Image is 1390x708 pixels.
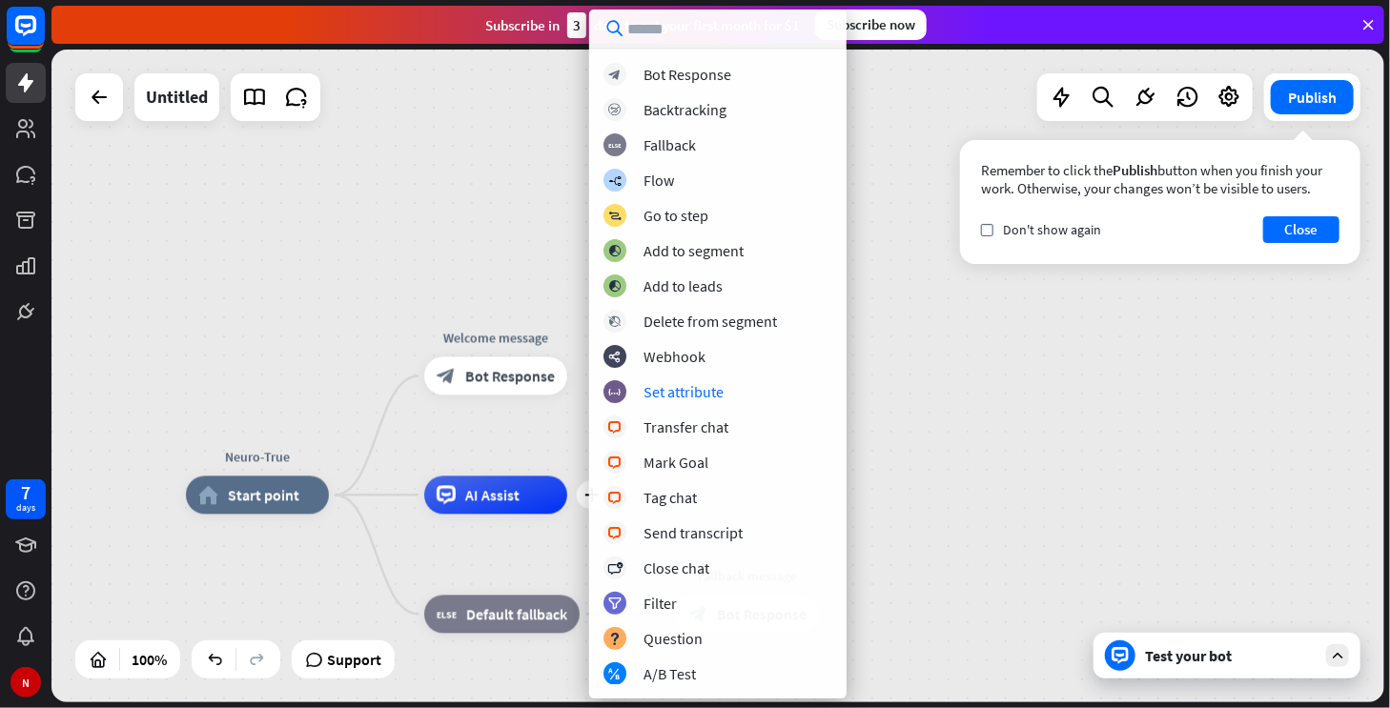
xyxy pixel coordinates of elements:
[567,12,586,38] div: 3
[644,241,744,260] div: Add to segment
[172,448,343,467] div: Neuro-True
[1113,161,1157,179] span: Publish
[10,667,41,698] div: N
[228,486,299,505] span: Start point
[1263,216,1339,243] button: Close
[485,12,800,38] div: Subscribe in days to get your first month for $1
[1003,221,1101,238] span: Don't show again
[126,644,173,675] div: 100%
[608,597,622,610] i: filter
[465,486,520,505] span: AI Assist
[16,501,35,515] div: days
[609,386,622,398] i: block_set_attribute
[327,644,381,675] span: Support
[608,174,622,187] i: builder_tree
[608,245,622,257] i: block_add_to_segment
[146,73,208,121] div: Untitled
[608,421,623,434] i: block_livechat
[644,382,724,401] div: Set attribute
[1271,80,1354,114] button: Publish
[609,139,622,152] i: block_fallback
[609,69,622,81] i: block_bot_response
[644,664,696,683] div: A/B Test
[644,65,731,84] div: Bot Response
[437,367,456,386] i: block_bot_response
[644,100,726,119] div: Backtracking
[644,206,708,225] div: Go to step
[1145,646,1317,665] div: Test your bot
[644,594,677,613] div: Filter
[644,276,723,295] div: Add to leads
[21,484,31,501] div: 7
[608,456,623,469] i: block_livechat
[6,479,46,519] a: 7 days
[465,367,555,386] span: Bot Response
[981,161,1339,197] div: Remember to click the button when you finish your work. Otherwise, your changes won’t be visible ...
[644,417,728,436] div: Transfer chat
[815,10,927,40] div: Subscribe now
[584,489,599,502] i: plus
[608,210,622,222] i: block_goto
[644,558,709,577] div: Close chat
[608,280,622,293] i: block_add_to_segment
[609,633,621,645] i: block_question
[198,486,218,505] i: home_2
[644,171,674,190] div: Flow
[608,492,623,504] i: block_livechat
[644,312,777,331] div: Delete from segment
[410,329,582,348] div: Welcome message
[609,351,622,363] i: webhooks
[437,605,457,624] i: block_fallback
[466,605,567,624] span: Default fallback
[609,315,622,328] i: block_delete_from_segment
[644,629,703,648] div: Question
[608,527,623,539] i: block_livechat
[609,104,622,116] i: block_backtracking
[644,488,697,507] div: Tag chat
[607,562,623,575] i: block_close_chat
[609,668,622,680] i: block_ab_testing
[644,523,743,542] div: Send transcript
[644,347,705,366] div: Webhook
[15,8,72,65] button: Open LiveChat chat widget
[644,135,696,154] div: Fallback
[644,453,708,472] div: Mark Goal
